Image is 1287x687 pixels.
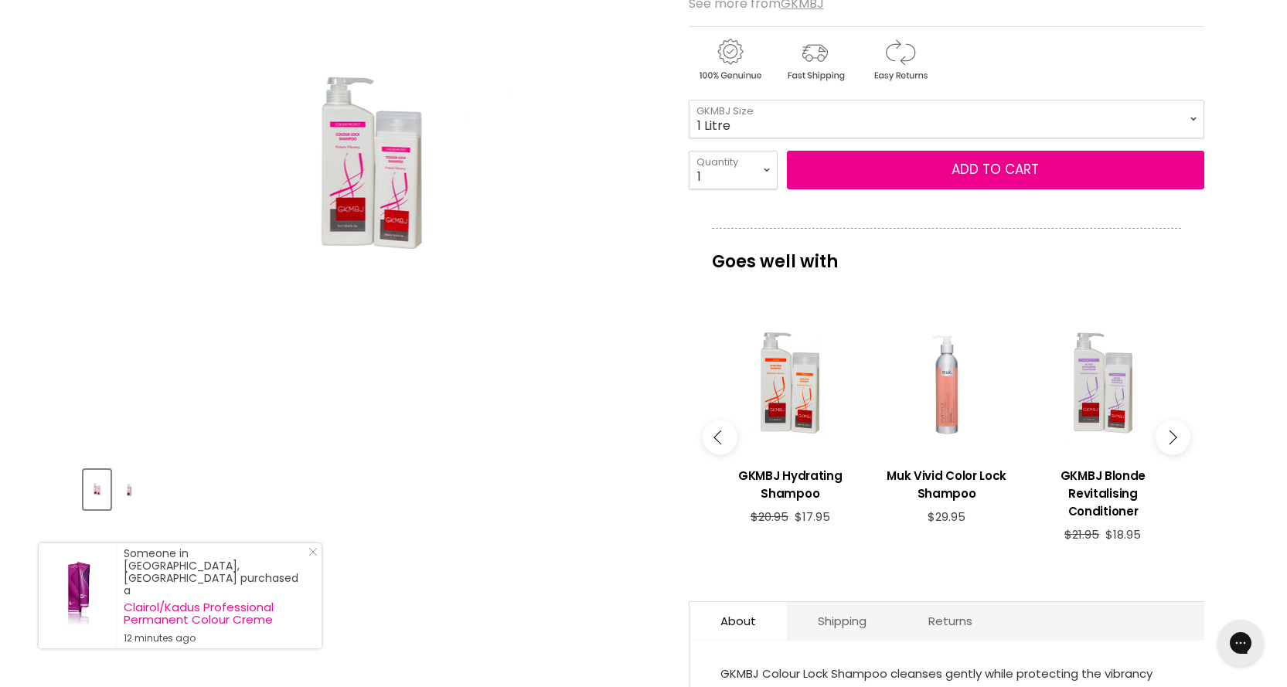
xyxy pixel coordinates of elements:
span: $20.95 [751,508,788,525]
span: $21.95 [1064,526,1099,542]
h3: Muk Vivid Color Lock Shampoo [876,467,1016,502]
img: GKMBJ Colour Lock Shampoo [85,471,109,508]
a: View product:Muk Vivid Color Lock Shampoo [876,455,1016,510]
a: Close Notification [302,547,318,563]
img: GKMBJ Colour Lock Shampoo [117,471,141,508]
iframe: Gorgias live chat messenger [1210,614,1272,672]
span: $17.95 [795,508,830,525]
a: View product:GKMBJ Hydrating Shampoo [720,455,860,510]
img: returns.gif [859,36,941,83]
p: Goes well with [712,228,1181,279]
select: Quantity [689,151,778,189]
a: Clairol/Kadus Professional Permanent Colour Creme [124,601,306,626]
small: 12 minutes ago [124,632,306,644]
button: GKMBJ Colour Lock Shampoo [83,470,111,509]
div: Someone in [GEOGRAPHIC_DATA], [GEOGRAPHIC_DATA] purchased a [124,547,306,644]
a: Visit product page [39,543,116,648]
a: Returns [897,602,1003,640]
h3: GKMBJ Hydrating Shampoo [720,467,860,502]
h3: GKMBJ Blonde Revitalising Conditioner [1033,467,1173,520]
img: shipping.gif [774,36,856,83]
img: genuine.gif [689,36,771,83]
button: GKMBJ Colour Lock Shampoo [115,470,142,509]
a: Shipping [787,602,897,640]
button: Add to cart [787,151,1204,189]
span: $29.95 [928,508,965,525]
a: View product:GKMBJ Blonde Revitalising Conditioner [1033,455,1173,528]
svg: Close Icon [308,547,318,556]
span: $18.95 [1105,526,1141,542]
div: Product thumbnails [81,465,663,509]
a: About [689,602,787,640]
